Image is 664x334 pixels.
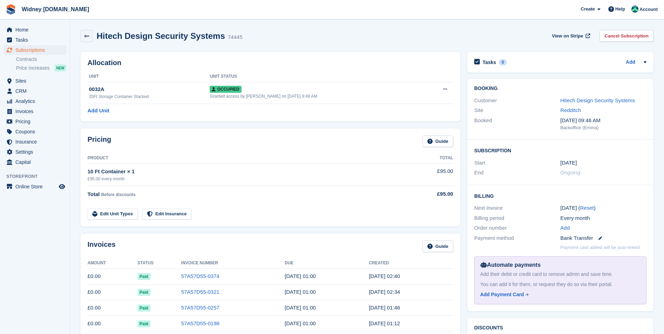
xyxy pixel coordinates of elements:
span: CRM [15,86,57,96]
div: Every month [560,214,646,222]
h2: Hitech Design Security Systems [97,31,225,41]
time: 2025-10-02 00:00:00 UTC [285,273,316,279]
h2: Allocation [88,59,453,67]
a: Hitech Design Security Systems [560,97,635,103]
div: Backoffice (Emma) [560,124,646,131]
a: Cancel Subscription [600,30,653,42]
div: Site [474,106,560,114]
a: menu [4,25,66,35]
a: menu [4,76,66,86]
div: Order number [474,224,560,232]
a: Add [560,224,570,232]
a: Widney [DOMAIN_NAME] [19,4,92,15]
a: Guide [422,241,453,252]
div: NEW [55,64,66,71]
span: Account [639,6,658,13]
time: 2025-09-02 00:00:00 UTC [285,289,316,295]
a: menu [4,35,66,45]
time: 2025-09-01 01:34:14 UTC [369,289,400,295]
span: Paid [138,289,151,296]
span: Subscriptions [15,45,57,55]
div: Customer [474,97,560,105]
div: £95.00 every month [88,176,404,182]
span: Tasks [15,35,57,45]
span: Paid [138,320,151,327]
span: Insurance [15,137,57,147]
time: 2025-08-01 00:46:42 UTC [369,305,400,311]
a: 57A57D55-0257 [181,305,219,311]
time: 2025-04-01 00:00:00 UTC [560,159,577,167]
span: Home [15,25,57,35]
time: 2025-07-01 00:12:23 UTC [369,320,400,326]
a: Edit Unit Types [88,208,138,220]
span: Sites [15,76,57,86]
div: Billing period [474,214,560,222]
td: £95.00 [404,163,453,186]
div: £95.00 [404,190,453,198]
a: menu [4,182,66,192]
a: menu [4,137,66,147]
a: Add Payment Card [480,291,638,298]
td: £0.00 [88,300,138,316]
div: Bank Transfer [560,234,646,242]
div: 10 Ft Container × 1 [88,168,404,176]
span: Paid [138,273,151,280]
span: Coupons [15,127,57,137]
div: Automate payments [480,261,641,269]
time: 2025-10-01 01:40:02 UTC [369,273,400,279]
th: Product [88,153,404,164]
span: View on Stripe [552,33,583,40]
a: menu [4,127,66,137]
a: 57A57D55-0321 [181,289,219,295]
h2: Pricing [88,135,111,147]
h2: Billing [474,192,646,199]
div: 20Ft Storage Container Stacked [89,93,210,100]
div: Granted access by [PERSON_NAME] on [DATE] 9:48 AM [210,93,424,99]
span: Settings [15,147,57,157]
td: £0.00 [88,316,138,332]
a: menu [4,147,66,157]
div: You can add it for them, or request they do so via their portal. [480,281,641,288]
span: Occupied [210,86,241,93]
div: Next invoice [474,204,560,212]
th: Amount [88,258,138,269]
div: Payment method [474,234,560,242]
div: End [474,169,560,177]
th: Invoice Number [181,258,285,269]
time: 2025-08-02 00:00:00 UTC [285,305,316,311]
th: Due [285,258,369,269]
a: Reset [580,205,594,211]
a: Add [626,58,635,67]
span: Storefront [6,173,70,180]
span: Help [615,6,625,13]
h2: Tasks [483,59,496,65]
a: Price increases NEW [16,64,66,72]
a: Contracts [16,56,66,63]
div: [DATE] ( ) [560,204,646,212]
h2: Booking [474,86,646,91]
div: 0032A [89,85,210,93]
div: [DATE] 09:46 AM [560,117,646,125]
div: Add their debit or credit card to remove admin and save time. [480,271,641,278]
img: Emma [631,6,638,13]
span: Analytics [15,96,57,106]
span: Invoices [15,106,57,116]
span: Paid [138,305,151,312]
a: 57A57D55-0198 [181,320,219,326]
a: menu [4,157,66,167]
div: Booked [474,117,560,131]
div: Add Payment Card [480,291,524,298]
h2: Invoices [88,241,116,252]
div: 74445 [228,33,243,41]
h2: Discounts [474,325,646,331]
a: menu [4,117,66,126]
span: Total [88,191,100,197]
span: Create [581,6,595,13]
div: Start [474,159,560,167]
span: Pricing [15,117,57,126]
a: menu [4,45,66,55]
span: Capital [15,157,57,167]
td: £0.00 [88,269,138,284]
th: Unit Status [210,71,424,82]
span: Ongoing [560,169,580,175]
